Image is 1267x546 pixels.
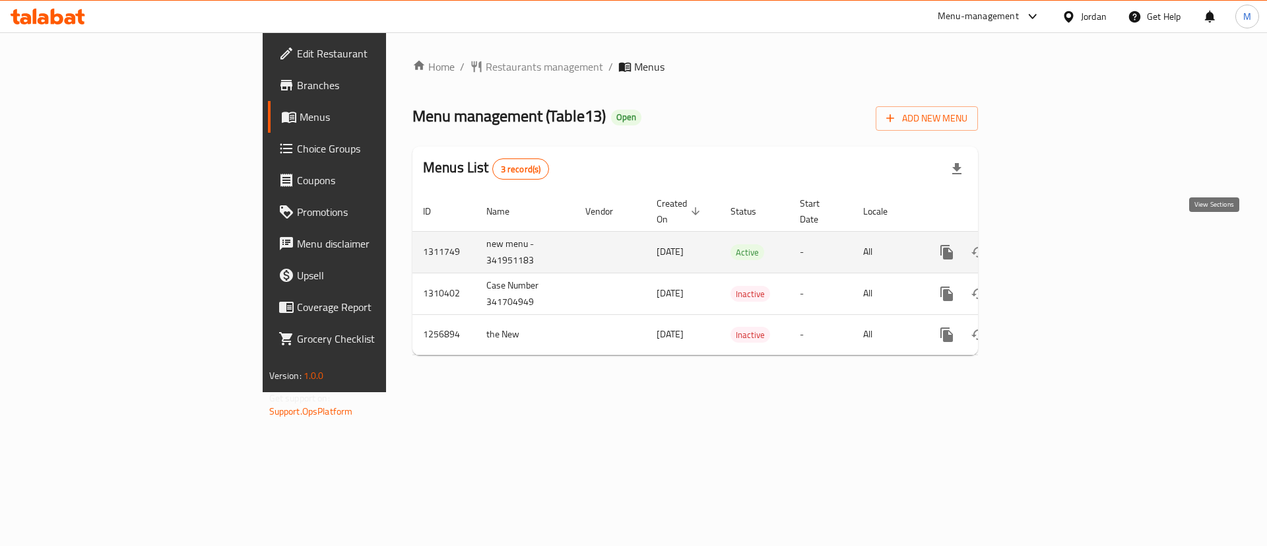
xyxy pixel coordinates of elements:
div: Active [731,244,764,260]
span: ID [423,203,448,219]
a: Upsell [268,259,474,291]
a: Menu disclaimer [268,228,474,259]
button: Change Status [963,236,994,268]
th: Actions [921,191,1068,232]
div: Jordan [1081,9,1107,24]
div: Open [611,110,641,125]
li: / [608,59,613,75]
span: Open [611,112,641,123]
span: Created On [657,195,704,227]
span: Locale [863,203,905,219]
a: Coverage Report [268,291,474,323]
nav: breadcrumb [412,59,978,75]
span: Coverage Report [297,299,464,315]
a: Grocery Checklist [268,323,474,355]
td: the New [476,314,575,355]
a: Support.OpsPlatform [269,403,353,420]
span: Get support on: [269,390,330,407]
td: - [789,231,853,273]
button: more [931,319,963,351]
a: Restaurants management [470,59,603,75]
span: Coupons [297,172,464,188]
span: Name [486,203,527,219]
span: 1.0.0 [304,367,324,384]
span: [DATE] [657,243,684,260]
table: enhanced table [412,191,1068,355]
span: Choice Groups [297,141,464,156]
a: Coupons [268,164,474,196]
a: Promotions [268,196,474,228]
button: Change Status [963,319,994,351]
span: Start Date [800,195,837,227]
td: - [789,273,853,314]
td: Case Number 341704949 [476,273,575,314]
span: Menus [300,109,464,125]
div: Total records count [492,158,550,180]
span: Menus [634,59,665,75]
button: more [931,236,963,268]
span: Add New Menu [886,110,967,127]
span: Inactive [731,287,770,302]
td: - [789,314,853,355]
span: Promotions [297,204,464,220]
td: new menu - 341951183 [476,231,575,273]
span: [DATE] [657,325,684,343]
span: Status [731,203,773,219]
span: Menu disclaimer [297,236,464,252]
h2: Menus List [423,158,549,180]
span: Grocery Checklist [297,331,464,347]
span: Inactive [731,327,770,343]
span: Version: [269,367,302,384]
td: All [853,231,921,273]
span: M [1243,9,1251,24]
span: 3 record(s) [493,163,549,176]
a: Menus [268,101,474,133]
div: Menu-management [938,9,1019,24]
span: Edit Restaurant [297,46,464,61]
td: All [853,273,921,314]
span: Menu management ( Table13 ) [412,101,606,131]
span: Active [731,245,764,260]
div: Export file [941,153,973,185]
span: Vendor [585,203,630,219]
span: [DATE] [657,285,684,302]
a: Branches [268,69,474,101]
a: Choice Groups [268,133,474,164]
button: Add New Menu [876,106,978,131]
span: Branches [297,77,464,93]
span: Restaurants management [486,59,603,75]
button: Change Status [963,278,994,310]
a: Edit Restaurant [268,38,474,69]
button: more [931,278,963,310]
td: All [853,314,921,355]
span: Upsell [297,267,464,283]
